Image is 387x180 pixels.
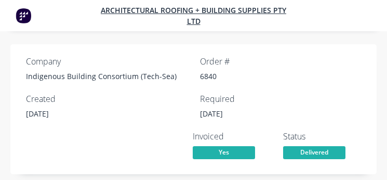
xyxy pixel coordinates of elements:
[101,5,286,26] a: Architectural Roofing + Building Supplies Pty Ltd
[200,71,362,82] div: 6840
[26,109,49,119] span: [DATE]
[200,57,362,67] div: Order #
[26,57,188,67] div: Company
[193,146,255,159] span: Yes
[26,71,188,82] div: Indigenous Building Consortium (Tech-Sea)
[283,132,361,142] div: Status
[26,94,188,104] div: Created
[16,8,31,23] img: Factory
[283,146,345,159] span: Delivered
[200,94,362,104] div: Required
[200,109,223,119] span: [DATE]
[193,132,271,142] div: Invoiced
